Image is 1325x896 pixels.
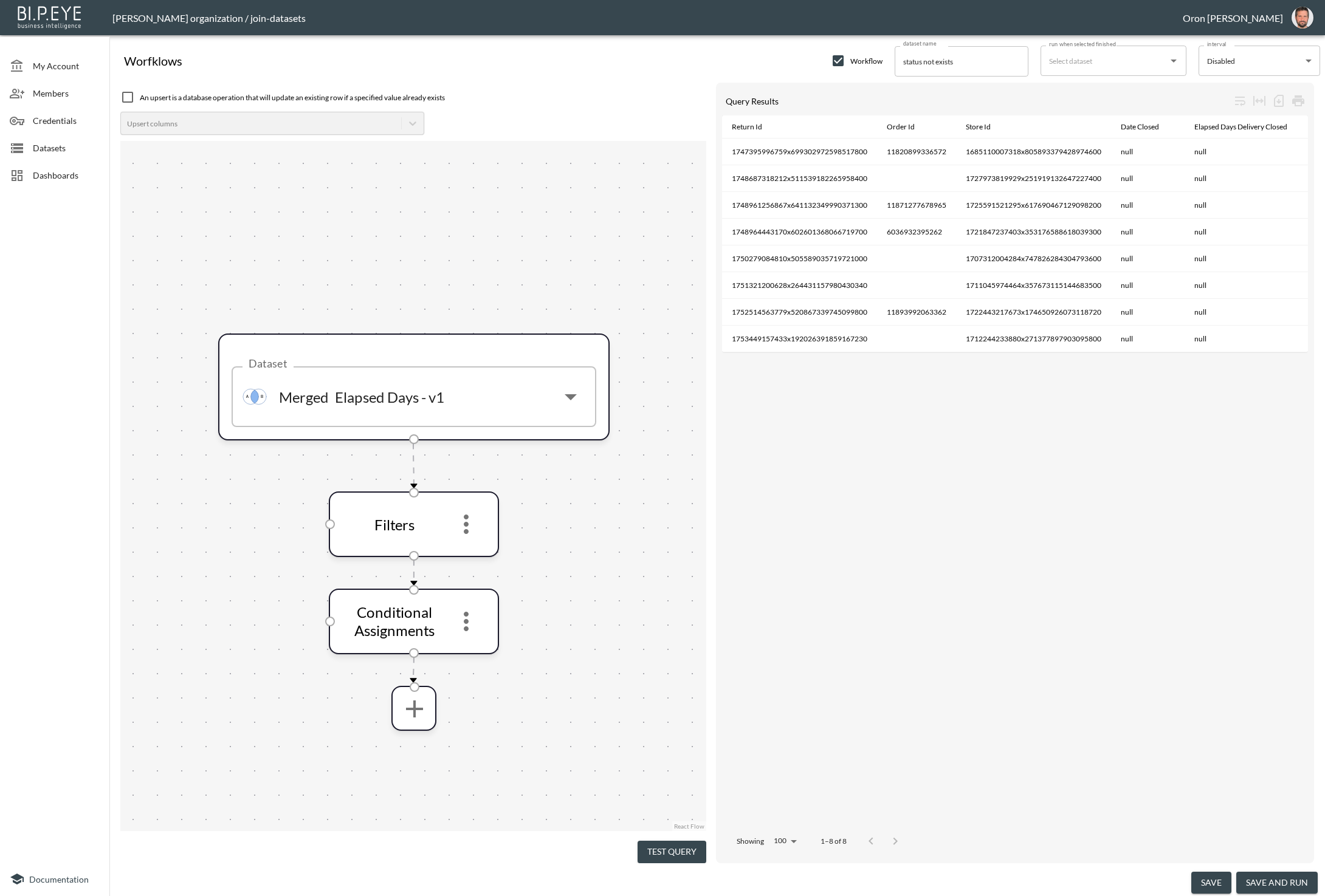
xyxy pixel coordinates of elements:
th: 1721847237403x353176588618039300 [956,219,1111,245]
th: null [1111,245,1185,272]
input: Select dataset [329,377,517,417]
g: Edge from 1 to add-step [413,657,414,682]
th: null [1111,272,1185,299]
button: Open [554,380,588,414]
th: null [1111,165,1185,192]
span: Dashboards [33,169,100,182]
th: 1750279084810x505589035719721000 [722,245,877,272]
img: inner join icon [243,385,267,409]
label: run when selected finished [1049,40,1116,48]
div: Elapsed Days Delivery Closed [1194,120,1287,134]
th: 1711045974464x357673115144683500 [956,272,1111,299]
span: Date Closed [1121,120,1175,134]
th: null [1185,299,1313,326]
th: 1722443217673x174650926073118720 [956,299,1111,326]
label: dataset name [903,39,936,47]
th: null [1185,326,1313,352]
span: Datasets [33,142,100,154]
button: save and run [1236,872,1318,894]
img: bipeye-logo [15,3,85,30]
button: more [447,602,486,641]
th: null [1185,139,1313,165]
button: more [394,689,433,728]
button: oron@bipeye.com [1283,3,1322,32]
th: 1748961256867x641132349990371300 [722,192,877,219]
button: Test Query [638,841,706,863]
th: 6036932395262 [877,219,956,245]
span: Return Id [732,120,778,134]
th: 1725591521295x617690467129098200 [956,192,1111,219]
th: null [1111,326,1185,352]
button: Open [1165,52,1182,69]
div: Query Results [726,96,1230,106]
th: null [1111,299,1185,326]
span: Workflow [850,56,883,66]
th: null [1185,245,1313,272]
th: null [1185,219,1313,245]
div: Oron [PERSON_NAME] [1183,12,1283,24]
div: Store Id [966,120,991,134]
button: save [1191,872,1231,894]
th: null [1185,165,1313,192]
span: Documentation [29,874,89,884]
th: 11820899336572 [877,139,956,165]
div: 100 [769,833,801,849]
th: 1753449157433x192026391859167230 [722,326,877,352]
div: Worfklows [114,53,182,68]
th: 1685110007318x805893379428974600 [956,139,1111,165]
th: null [1111,192,1185,219]
th: 1712244233880x271377897903095800 [956,326,1111,352]
div: An upsert is a database operation that will update an existing row if a specified value already e... [120,83,706,104]
th: 1727973819929x251919132647227400 [956,165,1111,192]
div: Disabled [1207,54,1301,68]
label: interval [1207,40,1227,48]
div: Number of rows selected for download: 8 [1269,91,1289,111]
p: 1–8 of 8 [821,836,847,846]
th: 1751321200628x264431157980430340 [722,272,877,299]
th: 1747395996759x699302972598517800 [722,139,877,165]
th: 1748687318212x511539182265958400 [722,165,877,192]
div: [PERSON_NAME] organization / join-datasets [112,12,1183,24]
span: Elapsed Days Delivery Closed [1194,120,1303,134]
th: null [1111,219,1185,245]
div: Wrap text [1230,91,1250,111]
div: Return Id [732,120,762,134]
span: My Account [33,60,100,72]
p: Merged [279,386,329,408]
p: Showing [737,836,764,846]
th: null [1185,272,1313,299]
input: Select dataset [1046,51,1163,70]
th: null [1111,139,1185,165]
span: Credentials [33,114,100,127]
div: Toggle table layout between fixed and auto (default: auto) [1250,91,1269,111]
span: Members [33,87,100,100]
label: Dataset [249,355,287,371]
th: 1748964443170x602601368066719700 [722,219,877,245]
th: 11871277678965 [877,192,956,219]
img: f7df4f0b1e237398fe25aedd0497c453 [1292,7,1313,29]
th: null [1185,192,1313,219]
div: Date Closed [1121,120,1159,134]
div: Order Id [887,120,915,134]
button: more [447,505,486,544]
a: Documentation [10,872,100,886]
th: 1707312004284x747826284304793600 [956,245,1111,272]
a: React Flow attribution [674,822,704,830]
span: Order Id [887,120,931,134]
div: Filters [342,515,447,533]
th: 1752514563779x520867339745099800 [722,299,877,326]
th: 11893992063362 [877,299,956,326]
div: Conditional Assignments [342,603,447,640]
g: Edge from choose-dataset to 0 [413,443,414,488]
div: Print [1289,91,1308,111]
span: Store Id [966,120,1007,134]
